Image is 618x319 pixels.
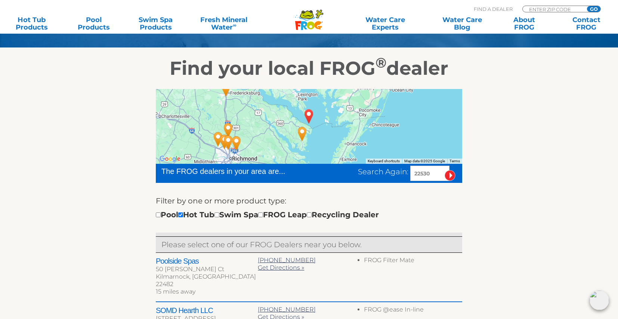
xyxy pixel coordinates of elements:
[216,132,233,152] div: Leslie's Poolmart Inc # 479 - 71 miles away.
[217,79,235,99] div: Luxury Pool & Spa ? Fredericksburg - 70 miles away.
[358,167,408,176] span: Search Again:
[158,154,182,164] img: Google
[449,159,460,163] a: Terms (opens in new tab)
[368,159,400,164] button: Keyboard shortcuts
[346,16,424,31] a: Water CareExperts
[228,133,245,153] div: PLA-MOR Pools - 62 miles away.
[156,195,286,207] label: Filter by one or more product type:
[132,16,180,31] a: Swim SpaProducts
[364,257,462,266] li: FROG Filter Mate
[220,120,237,140] div: Pla-Mor Pools - Ashland - 66 miles away.
[258,257,316,264] a: [PHONE_NUMBER]
[258,264,304,271] a: Get Directions »
[376,54,386,71] sup: ®
[69,16,118,31] a: PoolProducts
[156,306,258,315] h2: SOMD Hearth LLC
[158,154,182,164] a: Open this area in Google Maps (opens a new window)
[474,6,513,12] p: Find A Dealer
[300,106,318,126] div: OPHELIA, VA 22530
[156,288,195,295] span: 15 miles away
[286,161,303,181] div: The Pool Store Inc - Hayes - 46 miles away.
[210,129,227,149] div: Luxury Pool & Spa ? Henrico - 75 miles away.
[364,306,462,316] li: FROG @ease In-line
[156,209,379,221] div: Pool Hot Tub Swim Spa FROG Leap Recycling Dealer
[233,22,237,28] sup: ∞
[156,273,258,288] div: Kilmarnock, [GEOGRAPHIC_DATA] 22482
[438,16,486,31] a: Water CareBlog
[404,159,445,163] span: Map data ©2025 Google
[587,6,600,12] input: GO
[7,16,56,31] a: Hot TubProducts
[161,166,312,177] div: The FROG dealers in your area are...
[294,124,311,144] div: Poolside Spas - 15 miles away.
[562,16,611,31] a: ContactFROG
[156,257,258,266] h2: Poolside Spas
[194,16,254,31] a: Fresh MineralWater∞
[258,306,316,313] a: [PHONE_NUMBER]
[156,266,258,273] div: 50 [PERSON_NAME] Ct
[220,132,237,153] div: Ray's Swimming Pool and Supply - 68 miles away.
[500,16,549,31] a: AboutFROG
[590,291,609,310] img: openIcon
[286,163,303,183] div: Great Atlantic Hot Tubs Swim Spas & Saunas - Yorkt - 47 miles away.
[528,6,579,12] input: Zip Code Form
[445,170,455,181] input: Submit
[161,239,457,251] p: Please select one of our FROG Dealers near you below.
[79,57,539,80] h2: Find your local FROG dealer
